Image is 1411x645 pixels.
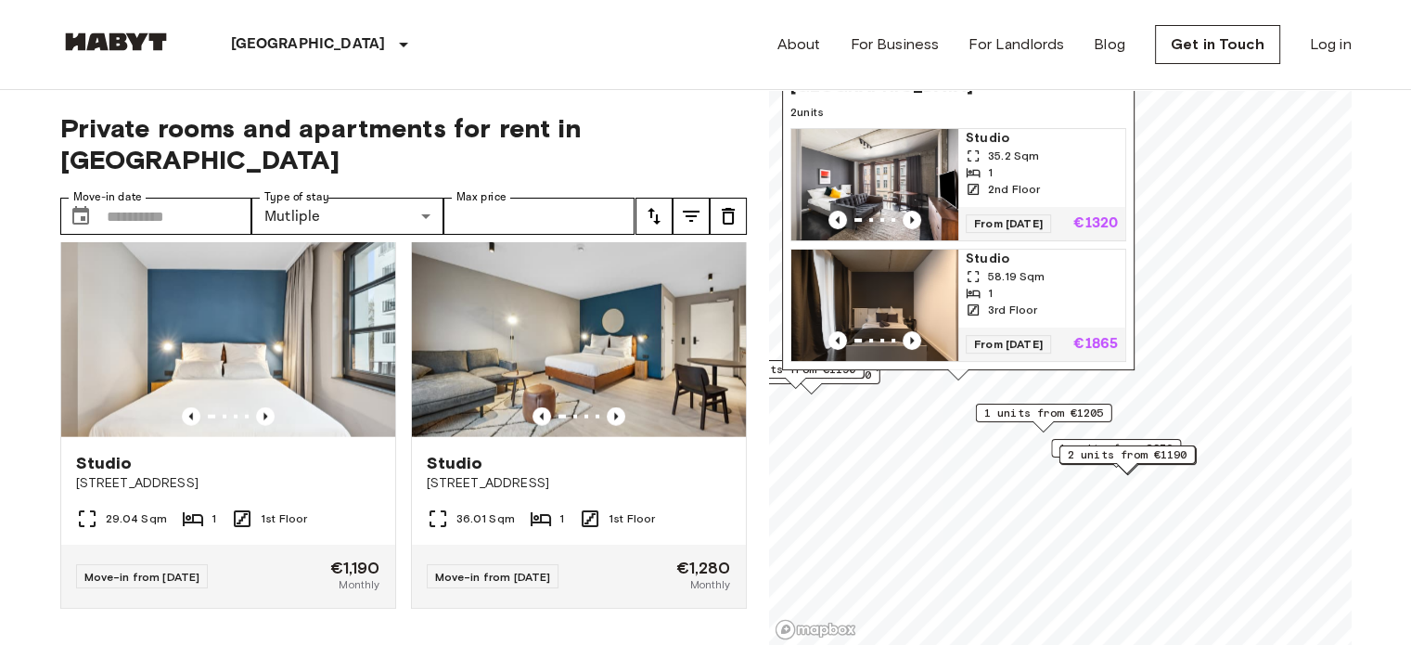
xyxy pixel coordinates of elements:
[988,148,1039,164] span: 35.2 Sqm
[607,407,625,426] button: Previous image
[1310,33,1352,56] a: Log in
[609,510,655,527] span: 1st Floor
[791,250,958,361] img: Marketing picture of unit DE-01-049-013-01H
[988,181,1040,198] span: 2nd Floor
[966,214,1051,233] span: From [DATE]
[983,405,1103,421] span: 1 units from €1205
[60,32,172,51] img: Habyt
[76,474,380,493] span: [STREET_ADDRESS]
[828,211,847,229] button: Previous image
[412,214,746,437] img: Marketing picture of unit DE-01-483-104-01
[84,570,200,584] span: Move-in from [DATE]
[1059,446,1196,475] div: Map marker
[76,452,133,474] span: Studio
[61,214,395,437] img: Marketing picture of unit DE-01-483-108-01
[903,331,921,350] button: Previous image
[968,33,1064,56] a: For Landlords
[411,213,747,609] a: Marketing picture of unit DE-01-483-104-01Previous imagePrevious imageStudio[STREET_ADDRESS]36.01...
[1073,337,1118,352] p: €1865
[828,331,847,350] button: Previous image
[1073,216,1118,231] p: €1320
[435,570,551,584] span: Move-in from [DATE]
[988,285,993,302] span: 1
[60,213,396,609] a: Marketing picture of unit DE-01-483-108-01Previous imagePrevious imageStudio[STREET_ADDRESS]29.04...
[330,560,380,576] span: €1,190
[777,33,821,56] a: About
[532,407,551,426] button: Previous image
[1094,33,1125,56] a: Blog
[988,302,1037,318] span: 3rd Floor
[635,198,673,235] button: tune
[782,44,1135,381] div: Map marker
[966,335,1051,354] span: From [DATE]
[261,510,307,527] span: 1st Floor
[1067,446,1187,463] span: 2 units from €1190
[676,560,731,576] span: €1,280
[73,189,142,205] label: Move-in date
[988,164,993,181] span: 1
[251,198,443,235] div: Mutliple
[790,104,1126,121] span: 2 units
[975,404,1111,432] div: Map marker
[775,619,856,640] a: Mapbox logo
[427,474,731,493] span: [STREET_ADDRESS]
[456,510,515,527] span: 36.01 Sqm
[60,112,747,175] span: Private rooms and apartments for rent in [GEOGRAPHIC_DATA]
[791,129,958,240] img: Marketing picture of unit DE-01-049-004-01H
[231,33,386,56] p: [GEOGRAPHIC_DATA]
[264,189,329,205] label: Type of stay
[689,576,730,593] span: Monthly
[903,211,921,229] button: Previous image
[988,268,1045,285] span: 58.19 Sqm
[790,249,1126,362] a: Marketing picture of unit DE-01-049-013-01HPrevious imagePrevious imageStudio58.19 Sqm13rd FloorF...
[710,198,747,235] button: tune
[62,198,99,235] button: Choose date
[106,510,167,527] span: 29.04 Sqm
[212,510,216,527] span: 1
[673,198,710,235] button: tune
[1059,440,1173,457] span: 1 units from €970
[339,576,379,593] span: Monthly
[456,189,507,205] label: Max price
[559,510,564,527] span: 1
[966,129,1118,148] span: Studio
[427,452,483,474] span: Studio
[790,128,1126,241] a: Marketing picture of unit DE-01-049-004-01HPrevious imagePrevious imageStudio35.2 Sqm12nd FloorFr...
[256,407,275,426] button: Previous image
[1058,445,1195,474] div: Map marker
[966,250,1118,268] span: Studio
[850,33,939,56] a: For Business
[1051,439,1181,468] div: Map marker
[1155,25,1280,64] a: Get in Touch
[182,407,200,426] button: Previous image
